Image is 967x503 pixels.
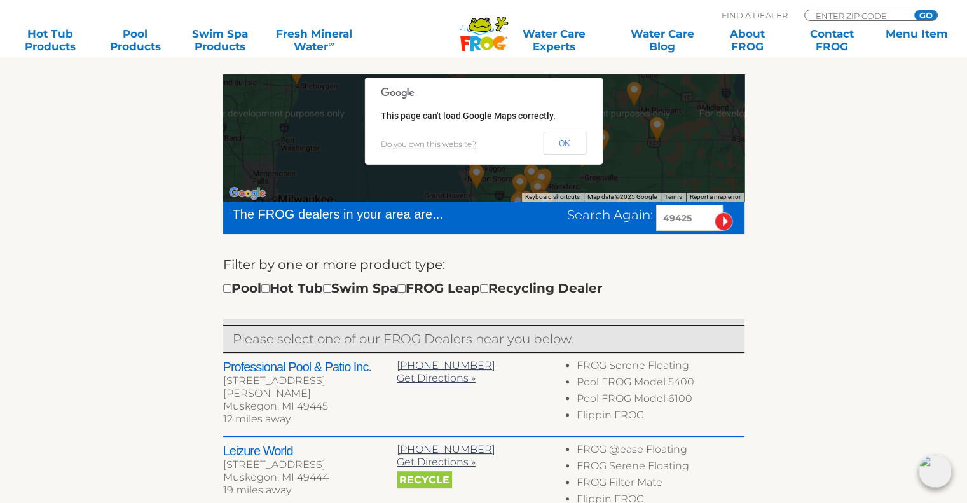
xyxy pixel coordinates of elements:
a: Hot TubProducts [13,27,88,53]
div: Zagers Pool & Spa - Southeast Grand Rapids - 44 miles away. [529,186,558,220]
a: Fresh MineralWater∞ [267,27,361,53]
img: openIcon [919,455,952,488]
div: Master Spas of West MI - 43 miles away. [526,185,555,219]
h2: Leizure World [223,443,397,458]
div: Great Lakes Spas - Stanton - 52 miles away. [587,124,617,158]
span: 12 miles away [223,413,291,425]
div: [STREET_ADDRESS] [223,458,397,471]
a: Get Directions » [397,456,476,468]
div: Watson's of Grand Rapids - 45 miles away. [530,186,559,220]
div: Leslie's Poolmart Inc # 384 - 40 miles away. [511,185,540,219]
div: Pools Plus - Grand Rapids - 37 miles away. [530,163,559,197]
li: FROG Filter Mate [577,476,744,493]
div: Acme Pool Construction, Inc. - 32 miles away. [505,169,535,203]
li: Pool FROG Model 6100 [577,392,744,409]
a: Terms (opens in new tab) [664,193,682,200]
li: FROG Serene Floating [577,359,744,376]
a: AboutFROG [710,27,785,53]
a: ContactFROG [794,27,869,53]
sup: ∞ [328,39,334,48]
a: Swim SpaProducts [182,27,257,53]
li: FROG @ease Floating [577,443,744,460]
input: Zip Code Form [814,10,900,21]
a: Get Directions » [397,372,476,384]
a: Water CareExperts [493,27,615,53]
div: G & B Pool Supplies Inc - 72 miles away. [609,192,638,226]
div: Zagers Pool & Spa - Northeast Grand Rapids - 38 miles away. [523,174,552,208]
div: The FROG dealers in your area are... [233,205,489,224]
div: Pools Plus - Jenison - 39 miles away. [505,186,534,220]
input: Submit [715,212,733,231]
li: Pool FROG Model 5400 [577,376,744,392]
a: PoolProducts [97,27,172,53]
a: Report a map error [690,193,741,200]
p: Please select one of our FROG Dealers near you below. [233,329,735,349]
a: Water CareBlog [625,27,700,53]
p: Find A Dealer [722,10,788,21]
div: Under the Sun - Grand Rapids - 44 miles away. [518,192,547,226]
div: Muskegon, MI 49445 [223,400,397,413]
span: 19 miles away [223,484,291,496]
div: Emerald Spas and Billiards - 43 miles away. [526,185,556,219]
a: Menu Item [879,27,954,53]
img: Google [226,185,268,202]
div: Pool Hot Tub Swim Spa FROG Leap Recycling Dealer [223,278,603,298]
li: Flippin FROG [577,409,744,425]
span: Recycle [397,471,452,488]
div: Zagers Pool & Supply Co. - Jamestown - 43 miles away. [499,198,528,233]
div: [STREET_ADDRESS][PERSON_NAME] [223,375,397,400]
div: Spoelstra Pool & Patio - 40 miles away. [511,185,540,219]
h2: Professional Pool & Patio Inc. [223,359,397,375]
label: Filter by one or more product type: [223,254,445,275]
div: Blockco - 66 miles away. [620,76,649,111]
li: FROG Serene Floating [577,460,744,476]
span: Search Again: [567,207,653,223]
a: Open this area in Google Maps (opens a new window) [226,185,268,202]
a: [PHONE_NUMBER] [397,359,495,371]
span: Map data ©2025 Google [587,193,657,200]
div: Pool & Spa Depot - 39 miles away. [504,188,533,222]
a: Do you own this website? [381,139,476,149]
div: Pools Plus - 29th St - 44 miles away. [528,185,557,219]
a: [PHONE_NUMBER] [397,443,495,455]
div: Cove Pools - 36 miles away. [527,164,556,198]
button: Keyboard shortcuts [525,193,580,202]
div: Bilz Pools & Spas Inc. - 24 miles away. [462,159,491,193]
button: OK [543,132,586,155]
div: S & L of Alma ATV, LLC - 75 miles away. [643,111,672,146]
input: GO [914,10,937,20]
div: Muskegon, MI 49444 [223,471,397,484]
span: This page can't load Google Maps correctly. [381,111,556,121]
